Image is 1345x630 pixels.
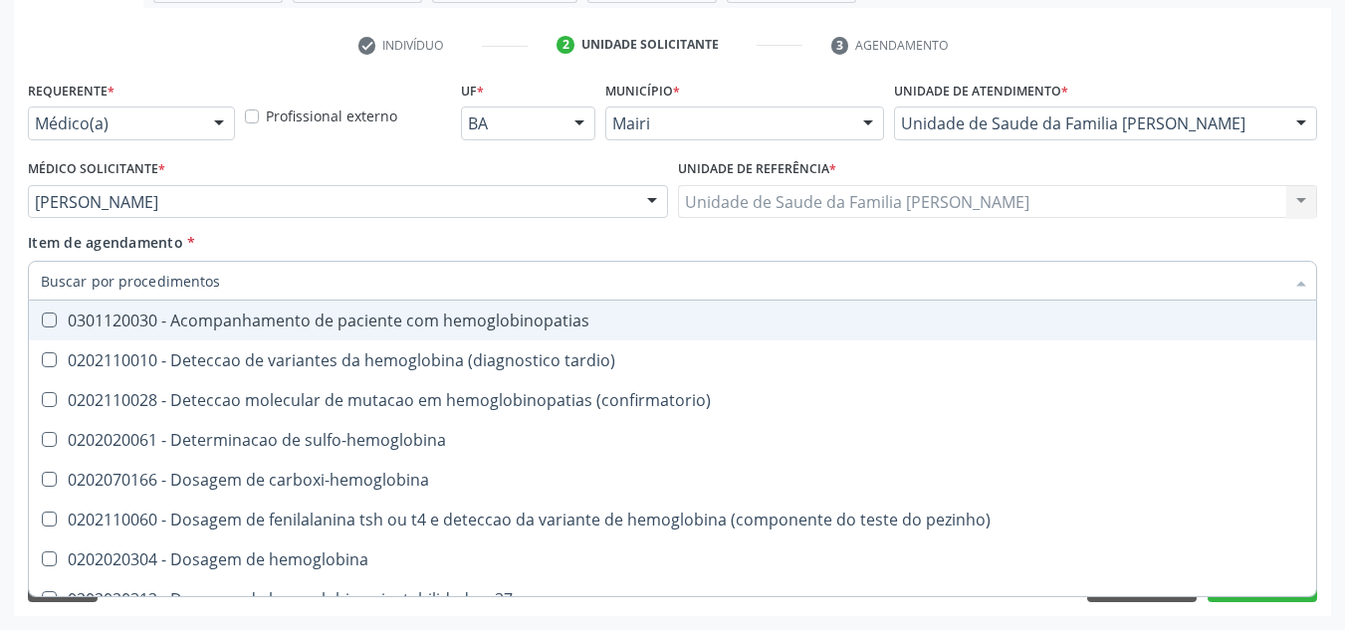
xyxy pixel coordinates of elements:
div: 0202110060 - Dosagem de fenilalanina tsh ou t4 e deteccao da variante de hemoglobina (componente ... [41,512,1304,527]
div: 0202110028 - Deteccao molecular de mutacao em hemoglobinopatias (confirmatorio) [41,392,1304,408]
div: Unidade solicitante [581,36,719,54]
span: Médico(a) [35,113,194,133]
label: Profissional externo [266,105,397,126]
input: Buscar por procedimentos [41,261,1284,301]
div: 0301120030 - Acompanhamento de paciente com hemoglobinopatias [41,313,1304,328]
span: BA [468,113,555,133]
label: Requerente [28,76,114,106]
div: 0202020312 - Dosagem de hemoglobina - instabilidade a 37oc [41,591,1304,607]
div: 0202020061 - Determinacao de sulfo-hemoglobina [41,432,1304,448]
label: Unidade de referência [678,154,836,185]
span: [PERSON_NAME] [35,192,627,212]
span: Mairi [612,113,843,133]
span: Unidade de Saude da Familia [PERSON_NAME] [901,113,1276,133]
div: 0202070166 - Dosagem de carboxi-hemoglobina [41,472,1304,488]
div: 2 [557,36,574,54]
label: UF [461,76,484,106]
label: Unidade de atendimento [894,76,1068,106]
div: 0202020304 - Dosagem de hemoglobina [41,551,1304,567]
span: Item de agendamento [28,233,183,252]
label: Município [605,76,680,106]
label: Médico Solicitante [28,154,165,185]
div: 0202110010 - Deteccao de variantes da hemoglobina (diagnostico tardio) [41,352,1304,368]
